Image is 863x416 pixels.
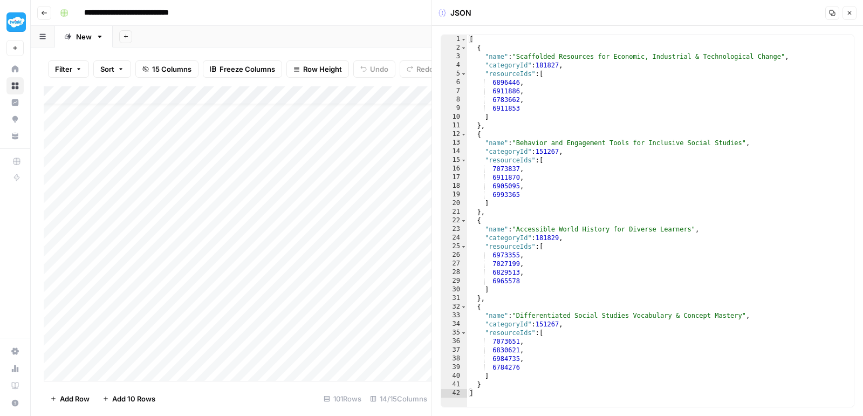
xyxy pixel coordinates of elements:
div: 9 [441,104,467,113]
div: 11 [441,121,467,130]
div: 12 [441,130,467,139]
div: 18 [441,182,467,190]
div: 4 [441,61,467,70]
div: 27 [441,260,467,268]
div: 29 [441,277,467,285]
div: JSON [439,8,471,18]
div: 5 [441,70,467,78]
div: 26 [441,251,467,260]
div: 21 [441,208,467,216]
div: 23 [441,225,467,234]
button: Undo [353,60,395,78]
a: New [55,26,113,47]
div: 35 [441,329,467,337]
span: Toggle code folding, rows 25 through 30 [461,242,467,251]
div: 34 [441,320,467,329]
span: Undo [370,64,388,74]
div: 6 [441,78,467,87]
button: Add 10 Rows [96,390,162,407]
div: 19 [441,190,467,199]
span: Freeze Columns [220,64,275,74]
span: Add Row [60,393,90,404]
div: 17 [441,173,467,182]
div: 22 [441,216,467,225]
span: Toggle code folding, rows 15 through 20 [461,156,467,165]
span: Toggle code folding, rows 32 through 41 [461,303,467,311]
a: Learning Hub [6,377,24,394]
button: 15 Columns [135,60,198,78]
div: 15 [441,156,467,165]
div: 13 [441,139,467,147]
div: 1 [441,35,467,44]
div: 37 [441,346,467,354]
div: 31 [441,294,467,303]
a: Settings [6,343,24,360]
div: New [76,31,92,42]
span: Toggle code folding, rows 12 through 21 [461,130,467,139]
div: 10 [441,113,467,121]
div: 42 [441,389,467,398]
div: 7 [441,87,467,96]
button: Redo [400,60,441,78]
span: Row Height [303,64,342,74]
span: Toggle code folding, rows 35 through 40 [461,329,467,337]
div: 14 [441,147,467,156]
div: 25 [441,242,467,251]
div: 24 [441,234,467,242]
div: 20 [441,199,467,208]
div: 41 [441,380,467,389]
a: Home [6,60,24,78]
button: Help + Support [6,394,24,412]
button: Row Height [286,60,349,78]
div: 36 [441,337,467,346]
span: Add 10 Rows [112,393,155,404]
button: Filter [48,60,89,78]
button: Freeze Columns [203,60,282,78]
button: Add Row [44,390,96,407]
div: 38 [441,354,467,363]
div: 32 [441,303,467,311]
a: Insights [6,94,24,111]
span: 15 Columns [152,64,191,74]
span: Toggle code folding, rows 2 through 11 [461,44,467,52]
a: Usage [6,360,24,377]
div: 39 [441,363,467,372]
a: Browse [6,77,24,94]
div: 2 [441,44,467,52]
div: 28 [441,268,467,277]
div: 101 Rows [319,390,366,407]
img: Twinkl Logo [6,12,26,32]
button: Workspace: Twinkl [6,9,24,36]
div: 30 [441,285,467,294]
a: Your Data [6,127,24,145]
span: Toggle code folding, rows 1 through 42 [461,35,467,44]
div: 8 [441,96,467,104]
span: Redo [416,64,434,74]
a: Opportunities [6,111,24,128]
span: Sort [100,64,114,74]
div: 14/15 Columns [366,390,432,407]
div: 3 [441,52,467,61]
span: Toggle code folding, rows 22 through 31 [461,216,467,225]
div: 33 [441,311,467,320]
span: Toggle code folding, rows 5 through 10 [461,70,467,78]
span: Filter [55,64,72,74]
div: 40 [441,372,467,380]
button: Sort [93,60,131,78]
div: 16 [441,165,467,173]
